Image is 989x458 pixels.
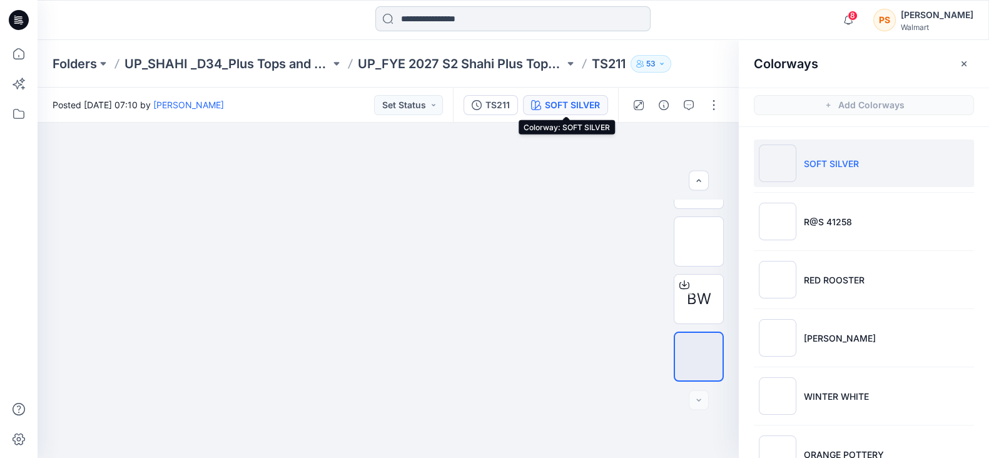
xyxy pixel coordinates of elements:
[759,145,796,182] img: SOFT SILVER
[53,55,97,73] a: Folders
[464,95,518,115] button: TS211
[545,98,600,112] div: SOFT SILVER
[124,55,330,73] a: UP_SHAHI _D34_Plus Tops and Dresses
[804,273,865,287] p: RED ROOSTER
[804,390,869,403] p: WINTER WHITE
[592,55,626,73] p: TS211
[804,215,852,228] p: R@S 41258
[901,8,973,23] div: [PERSON_NAME]
[754,56,818,71] h2: Colorways
[523,95,608,115] button: SOFT SILVER
[848,11,858,21] span: 8
[485,98,510,112] div: TS211
[654,95,674,115] button: Details
[646,57,656,71] p: 53
[631,55,671,73] button: 53
[53,98,224,111] span: Posted [DATE] 07:10 by
[687,288,711,310] span: BW
[759,319,796,357] img: GREEN BASIL
[804,332,876,345] p: [PERSON_NAME]
[153,99,224,110] a: [PERSON_NAME]
[358,55,564,73] a: UP_FYE 2027 S2 Shahi Plus Tops and Dress
[804,157,859,170] p: SOFT SILVER
[901,23,973,32] div: Walmart
[873,9,896,31] div: PS
[759,203,796,240] img: R@S 41258
[759,377,796,415] img: WINTER WHITE
[759,261,796,298] img: RED ROOSTER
